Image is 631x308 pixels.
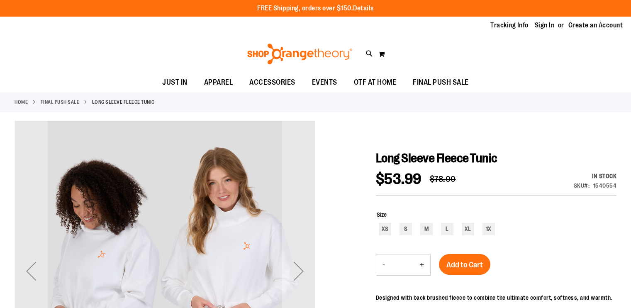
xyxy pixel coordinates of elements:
[400,223,412,235] div: S
[482,223,495,235] div: 1X
[354,73,397,92] span: OTF AT HOME
[490,21,529,30] a: Tracking Info
[249,73,295,92] span: ACCESSORIES
[574,182,590,189] strong: SKU
[574,172,617,180] div: Availability
[376,151,497,165] span: Long Sleeve Fleece Tunic
[413,73,469,92] span: FINAL PUSH SALE
[593,181,617,190] div: 1540554
[446,260,483,269] span: Add to Cart
[379,223,391,235] div: XS
[304,73,346,92] a: EVENTS
[257,4,374,13] p: FREE Shipping, orders over $150.
[92,98,155,106] strong: Long Sleeve Fleece Tunic
[241,73,304,92] a: ACCESSORIES
[462,223,474,235] div: XL
[353,5,374,12] a: Details
[196,73,241,92] a: APPAREL
[376,171,421,188] span: $53.99
[346,73,405,92] a: OTF AT HOME
[246,44,353,64] img: Shop Orangetheory
[162,73,188,92] span: JUST IN
[154,73,196,92] a: JUST IN
[441,223,453,235] div: L
[204,73,233,92] span: APPAREL
[391,255,414,275] input: Product quantity
[430,174,456,184] span: $78.00
[420,223,433,235] div: M
[312,73,337,92] span: EVENTS
[377,211,387,218] span: Size
[574,172,617,180] div: In stock
[376,293,612,302] div: Designed with back brushed fleece to combine the ultimate comfort, softness, and warmth.
[376,254,391,275] button: Decrease product quantity
[568,21,623,30] a: Create an Account
[439,254,490,275] button: Add to Cart
[15,98,28,106] a: Home
[41,98,80,106] a: FINAL PUSH SALE
[535,21,555,30] a: Sign In
[404,73,477,92] a: FINAL PUSH SALE
[414,254,430,275] button: Increase product quantity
